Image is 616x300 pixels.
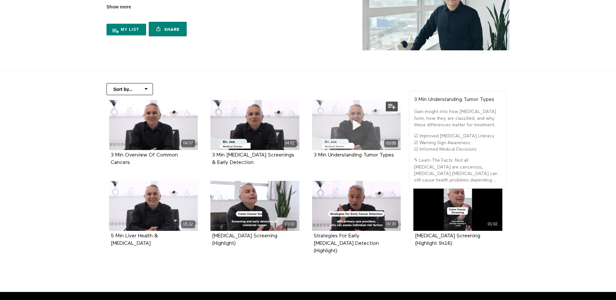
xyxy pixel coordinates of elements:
[384,220,398,228] div: 00:30
[314,233,379,254] strong: Strategies For Early Cancer Detection (Highlight)
[414,108,501,128] p: Gain insight into how [MEDICAL_DATA] form, how they are classified, and why these differences mat...
[111,153,178,165] a: 3 Min Overview Of Common Cancers
[109,181,198,231] a: 5 Min Liver Health & Cancer 05:32
[109,100,198,150] a: 3 Min Overview Of Common Cancers 04:07
[210,100,299,150] a: 3 Min Cancer Screenings & Early Detection 04:01
[149,22,186,36] a: Share
[314,233,379,253] a: Strategies For Early [MEDICAL_DATA] Detection (Highlight)
[414,97,494,102] strong: 3 Min Understanding Tumor Types
[210,181,299,231] a: Colon Cancer Screening (Highlight) 01:02
[384,140,398,147] div: 03:05
[314,153,394,158] strong: 3 Min Understanding Tumor Types
[107,4,131,10] span: Show more
[414,157,501,183] p: ✎ Learn The Facts: Not all [MEDICAL_DATA] are cancerous, [MEDICAL_DATA] [MEDICAL_DATA] can still ...
[111,233,158,246] a: 5 Min Liver Health & [MEDICAL_DATA]
[486,220,500,228] div: 01:02
[212,153,294,165] a: 3 Min [MEDICAL_DATA] Screenings & Early Detection
[414,133,501,153] p: ☑ Improved [MEDICAL_DATA] Literacy ☑ Warning Sign Awareness ☑ Informed Medical Decisions
[312,100,401,150] a: 3 Min Understanding Tumor Types 03:05
[111,233,158,246] strong: 5 Min Liver Health & Cancer
[312,181,401,231] a: Strategies For Early Cancer Detection (Highlight) 00:30
[283,220,297,228] div: 01:02
[212,233,277,246] a: [MEDICAL_DATA] Screening (Highlight)
[212,153,294,165] strong: 3 Min Cancer Screenings & Early Detection
[181,220,195,228] div: 05:32
[314,153,394,157] a: 3 Min Understanding Tumor Types
[212,233,277,246] strong: Colon Cancer Screening (Highlight)
[107,24,146,35] button: My list
[181,140,195,147] div: 04:07
[386,102,398,111] button: Add to my list
[415,233,480,246] a: [MEDICAL_DATA] Screening (Highlight 9x16)
[283,140,297,147] div: 04:01
[413,181,502,231] a: Colon Cancer Screening (Highlight 9x16) 01:02
[415,233,480,246] strong: Colon Cancer Screening (Highlight 9x16)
